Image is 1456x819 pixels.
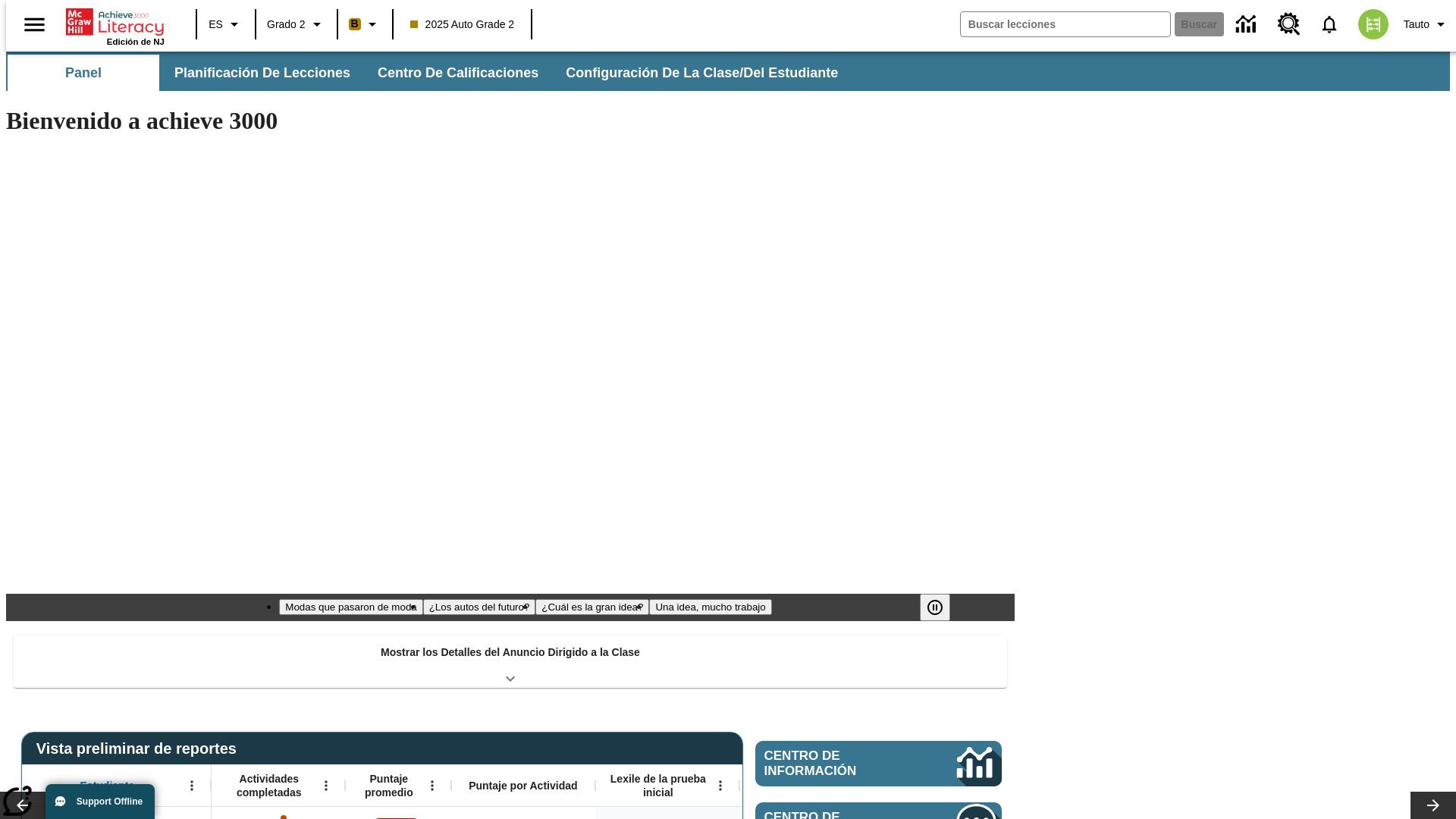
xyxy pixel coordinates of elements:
span: Estudiante [80,779,135,792]
a: Centro de información [1227,4,1269,45]
button: Centro de calificaciones [366,55,551,91]
button: Lenguaje: ES, Selecciona un idioma [202,11,250,38]
body: Máximo 600 caracteres Presiona Escape para desactivar la barra de herramientas Presiona Alt + F10... [6,12,221,26]
button: Pausar [920,594,950,621]
button: Carrusel de lecciones, seguir [1410,792,1456,819]
a: Notificaciones [1310,5,1349,44]
div: Subbarra de navegación [6,55,852,91]
span: ES [209,17,223,33]
span: Puntaje por Actividad [469,779,577,792]
button: Perfil/Configuración [1398,11,1456,38]
button: Boost El color de la clase es anaranjado claro. Cambiar el color de la clase. [343,11,388,38]
a: Portada [66,7,165,37]
div: Portada [66,5,165,46]
button: Abrir menú [180,774,203,797]
span: Centro de calificaciones [378,64,538,82]
span: Grado 2 [267,17,306,33]
div: Subbarra de navegación [6,52,1450,91]
button: Panel [8,55,159,91]
button: Grado: Grado 2, Elige un grado [261,11,332,38]
button: Abrir menú [315,774,337,797]
span: Vista preliminar de reportes [36,740,244,758]
span: Panel [65,64,102,82]
button: Abrir menú [421,774,444,797]
button: Planificación de lecciones [162,55,362,91]
a: Centro de recursos, Se abrirá en una pestaña nueva. [1269,4,1310,45]
span: Tauto [1404,17,1429,33]
button: Abrir menú [709,774,732,797]
div: Mostrar los Detalles del Anuncio Dirigido a la Clase [14,635,1007,688]
span: Configuración de la clase/del estudiante [566,64,838,82]
span: Lexile de la prueba inicial [603,772,714,799]
button: Configuración de la clase/del estudiante [554,55,850,91]
button: Diapositiva 3 ¿Cuál es la gran idea? [535,599,649,615]
span: Planificación de lecciones [174,64,350,82]
img: avatar image [1358,9,1389,39]
span: Centro de información [764,748,906,779]
h1: Bienvenido a achieve 3000 [6,107,1015,135]
input: Buscar campo [961,12,1170,36]
button: Diapositiva 1 Modas que pasaron de moda [279,599,422,615]
span: Support Offline [77,796,143,807]
div: Pausar [920,594,965,621]
button: Escoja un nuevo avatar [1349,5,1398,44]
button: Diapositiva 2 ¿Los autos del futuro? [423,599,536,615]
button: Diapositiva 4 Una idea, mucho trabajo [649,599,771,615]
span: 2025 Auto Grade 2 [410,17,515,33]
span: Actividades completadas [219,772,319,799]
span: Puntaje promedio [353,772,425,799]
button: Abrir el menú lateral [12,2,57,47]
span: Edición de NJ [107,37,165,46]
span: B [351,14,359,33]
p: Mostrar los Detalles del Anuncio Dirigido a la Clase [381,645,640,661]
button: Support Offline [45,784,155,819]
a: Centro de información [755,741,1002,786]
